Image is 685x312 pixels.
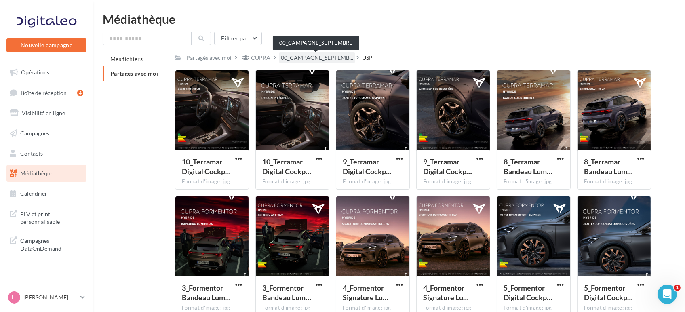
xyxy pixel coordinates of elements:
[262,157,311,176] span: 10_Terramar Digital Cockpit 9x16
[251,54,270,62] div: CUPRA
[110,70,158,77] span: Partagés avec moi
[214,32,262,45] button: Filtrer par
[5,105,88,122] a: Visibilité en ligne
[5,232,88,256] a: Campagnes DataOnDemand
[6,290,86,305] a: LL [PERSON_NAME]
[262,283,311,302] span: 3_Formentor Bandeau Lum 1x1
[21,69,49,76] span: Opérations
[262,178,322,186] div: Format d'image: jpg
[110,55,143,62] span: Mes fichiers
[20,209,83,226] span: PLV et print personnalisable
[362,54,373,62] div: USP
[103,13,675,25] div: Médiathèque
[423,283,469,302] span: 4_Formentor Signature Lum 1x1
[5,165,88,182] a: Médiathèque
[504,283,552,302] span: 5_Formentor Digital Cockpit 1x1
[5,84,88,101] a: Boîte de réception4
[504,157,552,176] span: 8_Terramar Bandeau Lum 9x16
[11,293,17,301] span: LL
[21,89,67,96] span: Boîte de réception
[273,36,359,50] div: 00_CAMPAGNE_SEPTEMBRE
[423,304,483,312] div: Format d'image: jpg
[5,145,88,162] a: Contacts
[20,170,53,177] span: Médiathèque
[262,304,322,312] div: Format d'image: jpg
[6,38,86,52] button: Nouvelle campagne
[182,283,231,302] span: 3_Formentor Bandeau Lum 9x16
[5,125,88,142] a: Campagnes
[20,150,43,156] span: Contacts
[182,157,231,176] span: 10_Terramar Digital Cockpit 1x1
[186,54,232,62] div: Partagés avec moi
[343,157,392,176] span: 9_Terramar Digital Cockpit 9x16 copie
[182,304,242,312] div: Format d'image: jpg
[343,283,388,302] span: 4_Formentor Signature Lum 9x16
[343,178,403,186] div: Format d'image: jpg
[584,157,633,176] span: 8_Terramar Bandeau Lum 1x1
[20,130,49,137] span: Campagnes
[584,304,644,312] div: Format d'image: jpg
[504,304,564,312] div: Format d'image: jpg
[281,54,353,62] span: 00_CAMPAGNE_SEPTEMB...
[5,185,88,202] a: Calendrier
[343,304,403,312] div: Format d'image: jpg
[5,205,88,229] a: PLV et print personnalisable
[423,178,483,186] div: Format d'image: jpg
[20,235,83,253] span: Campagnes DataOnDemand
[23,293,77,301] p: [PERSON_NAME]
[584,178,644,186] div: Format d'image: jpg
[20,190,47,197] span: Calendrier
[5,64,88,81] a: Opérations
[77,90,83,96] div: 4
[22,110,65,116] span: Visibilité en ligne
[584,283,633,302] span: 5_Formentor Digital Cockpit 9x16
[423,157,472,176] span: 9_Terramar Digital Cockpit 1x1 copie
[674,285,681,291] span: 1
[504,178,564,186] div: Format d'image: jpg
[658,285,677,304] iframe: Intercom live chat
[182,178,242,186] div: Format d'image: jpg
